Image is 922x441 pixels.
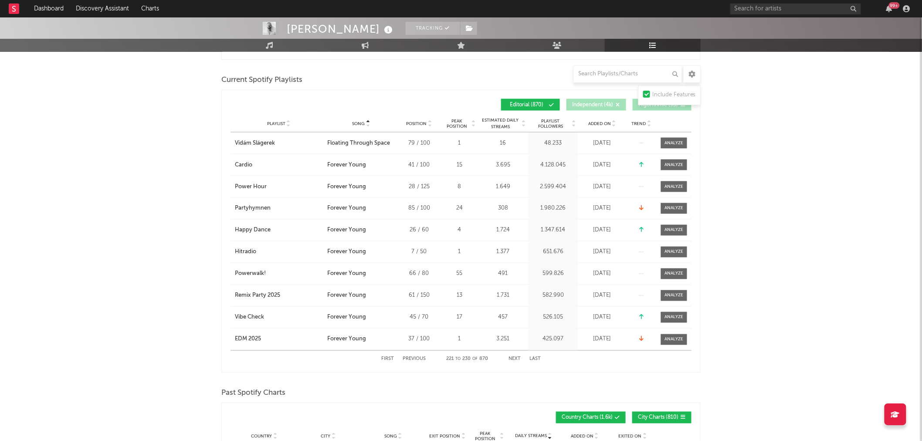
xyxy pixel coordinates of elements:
div: 308 [480,204,526,213]
div: 1.980.226 [530,204,576,213]
span: Playlist Followers [530,119,571,129]
a: EDM 2025 [235,335,323,344]
button: Next [508,357,521,362]
div: Forever Young [327,292,366,300]
div: Forever Young [327,270,366,278]
div: 66 / 80 [400,270,439,278]
div: 55 [443,270,476,278]
div: 221 230 870 [443,354,491,365]
div: 4.128.045 [530,161,576,170]
div: Remix Party 2025 [235,292,280,300]
span: Position [407,121,427,126]
div: 3.251 [480,335,526,344]
div: 26 / 60 [400,226,439,235]
div: 1 [443,248,476,257]
span: Independent ( 4k ) [572,102,613,108]
div: Forever Young [327,248,366,257]
div: Powerwalk! [235,270,266,278]
span: Peak Position [443,119,471,129]
div: 599.826 [530,270,576,278]
div: 1 [443,139,476,148]
div: [DATE] [580,270,624,278]
span: Daily Streams [515,433,547,440]
input: Search for artists [730,3,861,14]
div: [PERSON_NAME] [287,22,395,36]
div: 582.990 [530,292,576,300]
div: 99 + [889,2,900,9]
div: 45 / 70 [400,313,439,322]
div: [DATE] [580,139,624,148]
div: 41 / 100 [400,161,439,170]
div: [DATE] [580,183,624,191]
span: of [472,357,478,361]
div: 8 [443,183,476,191]
div: Floating Through Space [327,139,390,148]
div: 1.347.614 [530,226,576,235]
span: City [321,434,331,439]
div: [DATE] [580,335,624,344]
div: [DATE] [580,204,624,213]
div: [DATE] [580,226,624,235]
div: Forever Young [327,226,366,235]
div: Include Features [652,90,696,100]
span: City Charts ( 810 ) [638,415,678,421]
span: Exited On [619,434,642,439]
div: 1.724 [480,226,526,235]
button: Last [529,357,541,362]
div: 13 [443,292,476,300]
div: 15 [443,161,476,170]
div: 651.676 [530,248,576,257]
span: Playlist [267,121,285,126]
span: Past Spotify Charts [221,388,285,398]
div: Forever Young [327,183,366,191]
div: 2.599.404 [530,183,576,191]
input: Search Playlists/Charts [573,65,682,83]
a: Partyhymnen [235,204,323,213]
div: 79 / 100 [400,139,439,148]
span: Estimated Daily Streams [480,117,521,130]
a: Remix Party 2025 [235,292,323,300]
div: 457 [480,313,526,322]
span: Song [353,121,365,126]
div: 1.731 [480,292,526,300]
div: Partyhymnen [235,204,271,213]
span: Current Spotify Playlists [221,75,302,85]
div: [DATE] [580,248,624,257]
span: Added On [571,434,593,439]
div: [DATE] [580,161,624,170]
div: 85 / 100 [400,204,439,213]
div: [DATE] [580,292,624,300]
div: Forever Young [327,313,366,322]
div: Happy Dance [235,226,271,235]
div: 1 [443,335,476,344]
span: Editorial ( 870 ) [507,102,547,108]
div: Hitradio [235,248,256,257]
button: Editorial(870) [501,99,560,111]
div: 425.097 [530,335,576,344]
button: Previous [403,357,426,362]
div: 1.377 [480,248,526,257]
div: 17 [443,313,476,322]
div: Forever Young [327,204,366,213]
div: 7 / 50 [400,248,439,257]
button: Algorithmic(95) [633,99,691,111]
div: 491 [480,270,526,278]
div: 28 / 125 [400,183,439,191]
a: Vibe Check [235,313,323,322]
a: Happy Dance [235,226,323,235]
div: Forever Young [327,335,366,344]
div: 526.105 [530,313,576,322]
div: Vibe Check [235,313,264,322]
div: 24 [443,204,476,213]
span: Country [251,434,272,439]
div: 37 / 100 [400,335,439,344]
button: 99+ [886,5,892,12]
div: 61 / 150 [400,292,439,300]
button: Tracking [406,22,460,35]
span: Country Charts ( 1.6k ) [562,415,613,421]
div: 3.695 [480,161,526,170]
a: Vidám Slágerek [235,139,323,148]
div: 4 [443,226,476,235]
div: Cardio [235,161,252,170]
button: Country Charts(1.6k) [556,412,626,424]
